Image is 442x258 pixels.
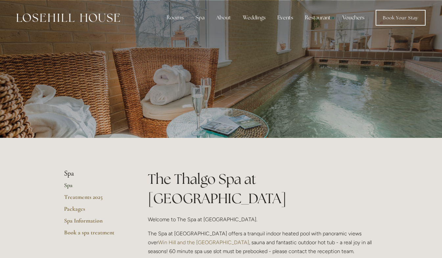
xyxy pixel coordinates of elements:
h1: The Thalgo Spa at [GEOGRAPHIC_DATA] [148,169,378,208]
a: Packages [64,205,127,217]
div: Weddings [238,11,271,24]
div: Rooms [161,11,189,24]
div: Events [272,11,298,24]
a: Spa Information [64,217,127,229]
a: Spa [64,182,127,193]
li: Spa [64,169,127,178]
a: Win Hill and the [GEOGRAPHIC_DATA] [158,239,249,246]
img: Losehill House [16,13,120,22]
a: Book Your Stay [376,10,426,26]
div: About [211,11,236,24]
a: Vouchers [337,11,370,24]
p: Welcome to The Spa at [GEOGRAPHIC_DATA]. [148,215,378,224]
a: Book a spa treatment [64,229,127,241]
a: Treatments 2025 [64,193,127,205]
div: Spa [190,11,210,24]
div: Restaurant [300,11,336,24]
